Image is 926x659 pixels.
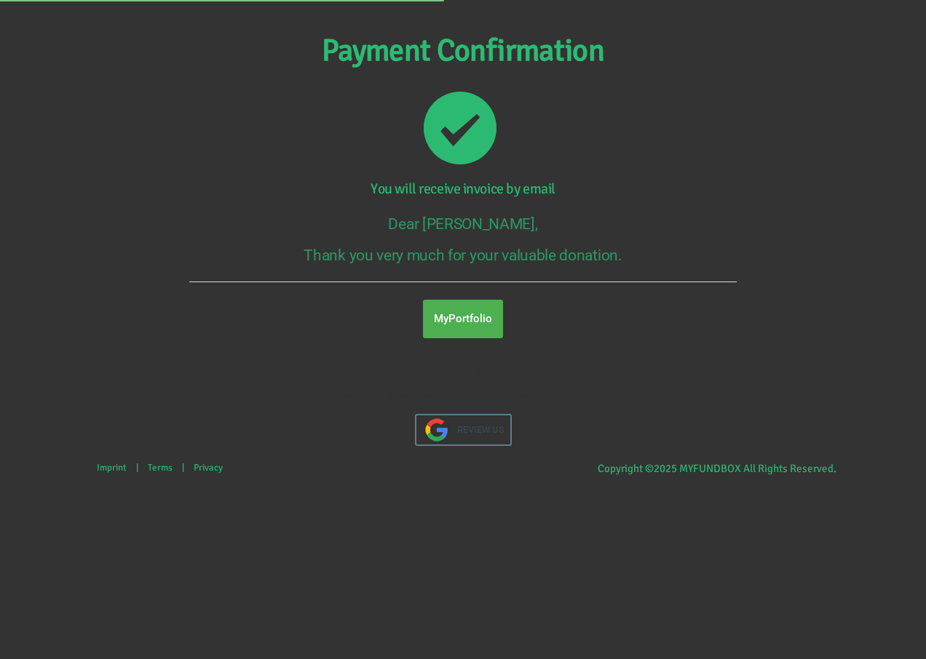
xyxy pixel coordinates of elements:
a: Imprint [90,455,134,481]
span: Copyright © 2025 MYFUNDBOX All Rights Reserved. [598,462,836,475]
a: Terms [141,455,180,481]
a: Privacy [186,455,230,481]
p: Dear [PERSON_NAME], [7,212,919,236]
p: Thank you very much for your valuable donation. [7,244,919,267]
img: google_transparent.png [422,415,451,444]
a: MyPortfolio [423,300,503,338]
span: | [136,462,138,474]
a: Review Us [415,414,512,446]
span: Review Us [457,415,504,444]
p: You will receive invoice by email [7,180,919,198]
p: Payment Confirmation [7,28,919,75]
span: | [182,462,184,474]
